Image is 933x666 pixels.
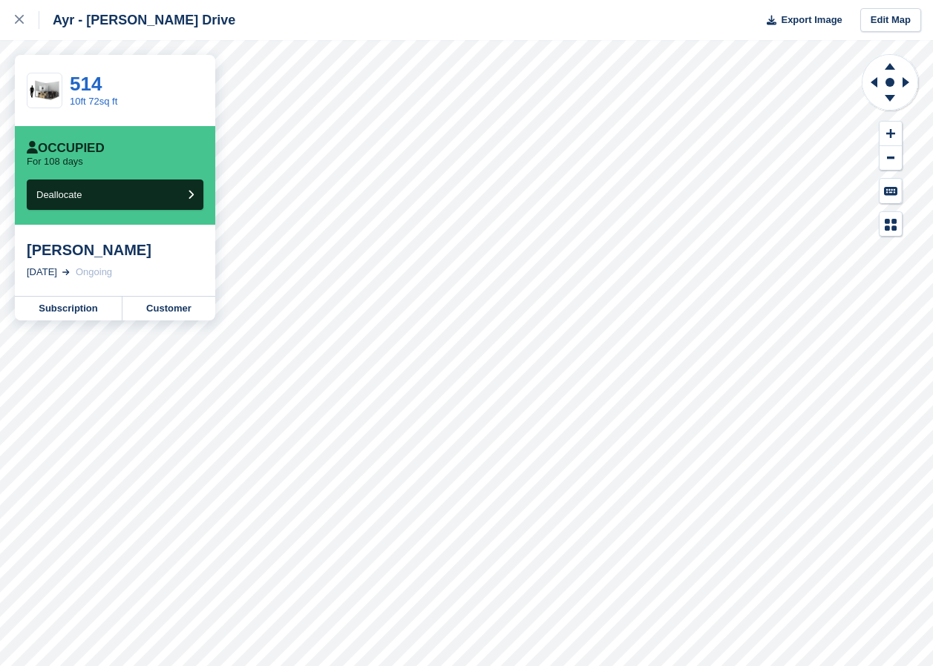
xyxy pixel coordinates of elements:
button: Zoom Out [880,146,902,171]
button: Map Legend [880,212,902,237]
button: Zoom In [880,122,902,146]
img: arrow-right-light-icn-cde0832a797a2874e46488d9cf13f60e5c3a73dbe684e267c42b8395dfbc2abf.svg [62,269,70,275]
a: Edit Map [860,8,921,33]
button: Export Image [758,8,842,33]
div: [PERSON_NAME] [27,241,203,259]
span: Export Image [781,13,842,27]
div: Ayr - [PERSON_NAME] Drive [39,11,235,29]
div: Occupied [27,141,105,156]
a: 514 [70,73,102,95]
p: For 108 days [27,156,83,168]
span: Deallocate [36,189,82,200]
img: Copy%20of%2075-sqft-unit.jpg [27,78,62,104]
a: Subscription [15,297,122,320]
button: Deallocate [27,179,203,210]
button: Keyboard Shortcuts [880,179,902,203]
a: Customer [122,297,215,320]
div: [DATE] [27,265,57,280]
div: Ongoing [76,265,112,280]
a: 10ft 72sq ft [70,96,117,107]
